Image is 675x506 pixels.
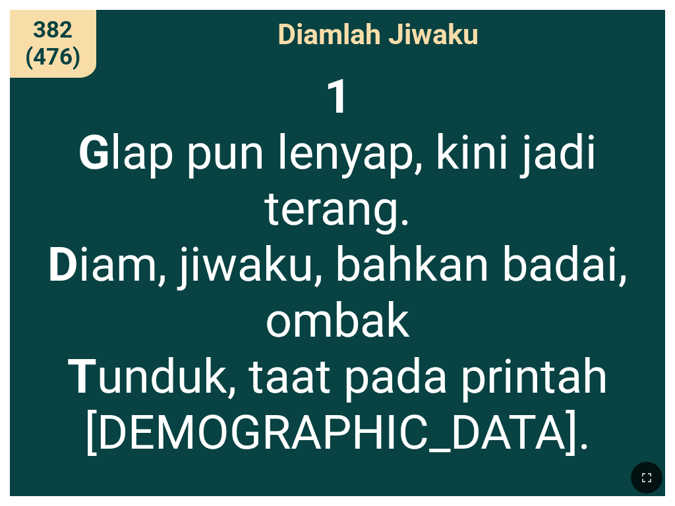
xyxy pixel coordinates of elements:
[278,18,479,51] span: Diamlah Jiwaku
[67,349,97,405] b: T
[78,125,110,181] b: G
[20,16,86,70] span: 382 (476)
[47,237,78,293] b: D
[324,69,351,125] b: 1
[20,69,655,461] span: lap pun lenyap, kini jadi terang. iam, jiwaku, bahkan badai, ombak unduk, taat pada printah [DEMO...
